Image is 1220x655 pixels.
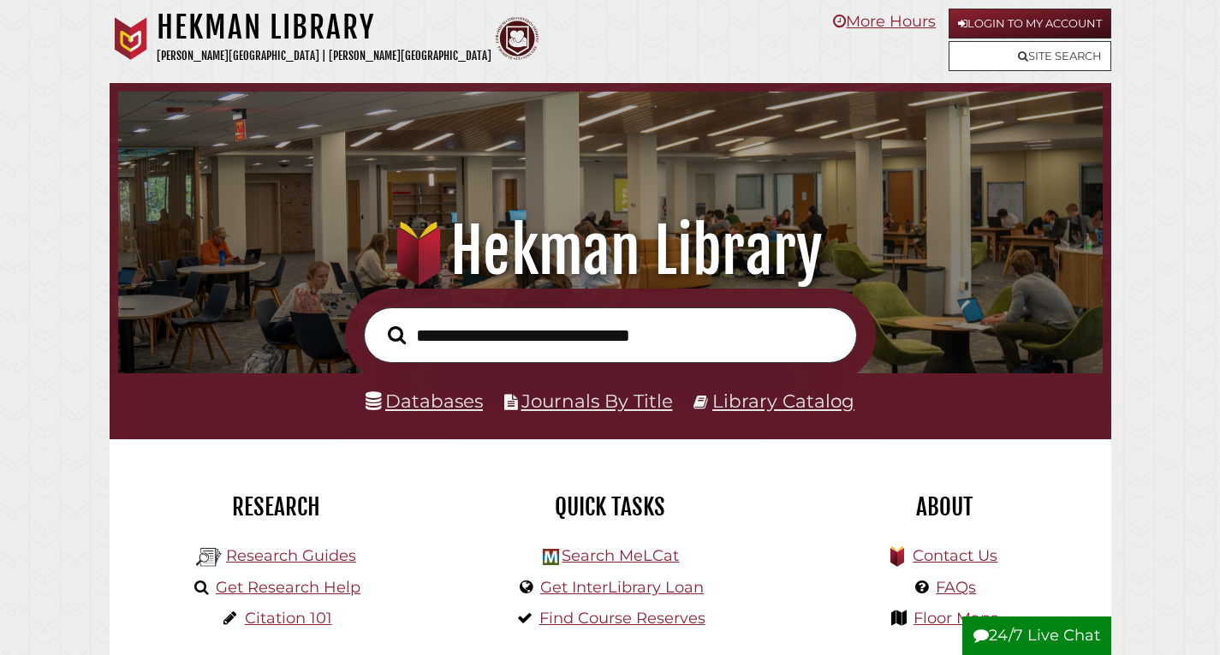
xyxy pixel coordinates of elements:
a: Databases [366,390,483,412]
a: Citation 101 [245,609,332,628]
img: Hekman Library Logo [543,549,559,565]
a: Research Guides [226,546,356,565]
a: Find Course Reserves [539,609,705,628]
h1: Hekman Library [157,9,491,46]
p: [PERSON_NAME][GEOGRAPHIC_DATA] | [PERSON_NAME][GEOGRAPHIC_DATA] [157,46,491,66]
a: Contact Us [913,546,997,565]
h1: Hekman Library [136,213,1084,289]
a: Get InterLibrary Loan [540,578,704,597]
h2: About [790,492,1098,521]
a: Get Research Help [216,578,360,597]
img: Calvin University [110,17,152,60]
a: Floor Maps [914,609,998,628]
h2: Research [122,492,431,521]
a: Search MeLCat [562,546,679,565]
img: Hekman Library Logo [196,545,222,570]
a: FAQs [936,578,976,597]
button: Search [379,321,414,349]
i: Search [388,325,406,345]
img: Calvin Theological Seminary [496,17,539,60]
a: Login to My Account [949,9,1111,39]
a: Site Search [949,41,1111,71]
a: More Hours [833,12,936,31]
a: Library Catalog [712,390,854,412]
a: Journals By Title [521,390,673,412]
h2: Quick Tasks [456,492,765,521]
